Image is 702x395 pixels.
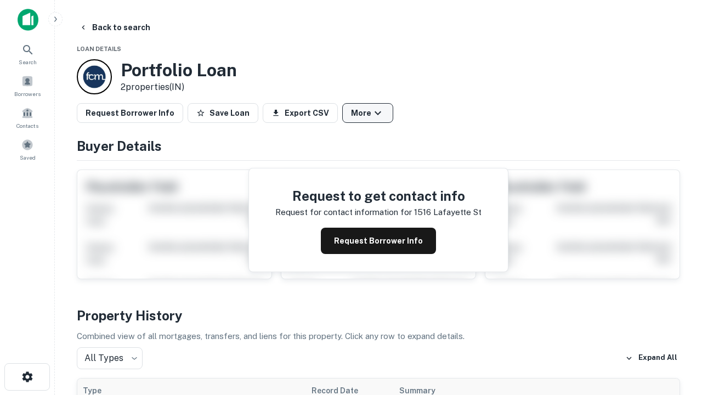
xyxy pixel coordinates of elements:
span: Saved [20,153,36,162]
button: Save Loan [188,103,258,123]
span: Search [19,58,37,66]
button: Back to search [75,18,155,37]
h4: Request to get contact info [275,186,482,206]
button: Expand All [622,350,680,366]
p: Combined view of all mortgages, transfers, and liens for this property. Click any row to expand d... [77,330,680,343]
span: Loan Details [77,46,121,52]
h3: Portfolio Loan [121,60,237,81]
span: Borrowers [14,89,41,98]
p: 2 properties (IN) [121,81,237,94]
a: Contacts [3,103,52,132]
button: Request Borrower Info [321,228,436,254]
a: Saved [3,134,52,164]
h4: Property History [77,306,680,325]
p: Request for contact information for [275,206,412,219]
p: 1516 lafayette st [414,206,482,219]
img: capitalize-icon.png [18,9,38,31]
h4: Buyer Details [77,136,680,156]
button: Request Borrower Info [77,103,183,123]
a: Borrowers [3,71,52,100]
button: More [342,103,393,123]
button: Export CSV [263,103,338,123]
a: Search [3,39,52,69]
span: Contacts [16,121,38,130]
div: All Types [77,347,143,369]
iframe: Chat Widget [647,272,702,325]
